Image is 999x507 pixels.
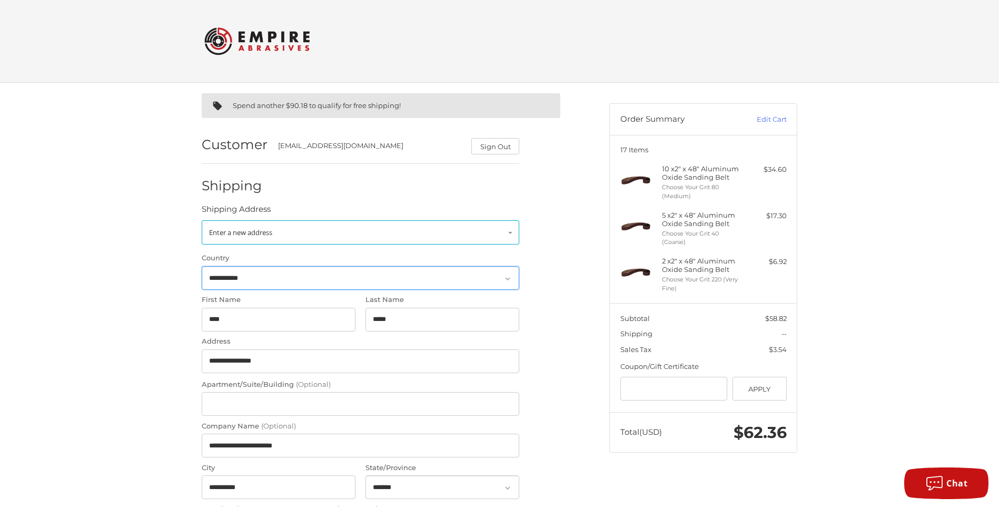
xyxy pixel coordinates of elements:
[745,211,787,221] div: $17.30
[662,257,743,274] h4: 2 x 2" x 48" Aluminum Oxide Sanding Belt
[202,295,355,305] label: First Name
[662,229,743,247] li: Choose Your Grit 40 (Coarse)
[620,145,787,154] h3: 17 Items
[745,257,787,267] div: $6.92
[782,329,787,338] span: --
[202,463,355,473] label: City
[620,329,652,338] span: Shipping
[202,379,519,390] label: Apartment/Suite/Building
[662,183,743,200] li: Choose Your Grit 80 (Medium)
[202,203,271,220] legend: Shipping Address
[365,463,519,473] label: State/Province
[278,141,461,154] div: [EMAIL_ADDRESS][DOMAIN_NAME]
[471,138,519,154] button: Sign Out
[733,377,787,401] button: Apply
[620,377,728,401] input: Gift Certificate or Coupon Code
[202,178,263,194] h2: Shipping
[202,253,519,264] label: Country
[734,423,787,442] span: $62.36
[769,345,787,354] span: $3.54
[202,136,268,153] h2: Customer
[620,345,651,354] span: Sales Tax
[233,101,401,110] span: Spend another $90.18 to qualify for free shipping!
[620,114,734,125] h3: Order Summary
[620,362,787,372] div: Coupon/Gift Certificate
[662,275,743,292] li: Choose Your Grit 220 (Very Fine)
[202,220,519,245] a: Enter or select a different address
[202,421,519,432] label: Company Name
[261,422,296,430] small: (Optional)
[202,336,519,347] label: Address
[296,380,331,388] small: (Optional)
[904,467,988,499] button: Chat
[620,314,650,323] span: Subtotal
[365,295,519,305] label: Last Name
[620,427,662,437] span: Total (USD)
[204,21,310,62] img: Empire Abrasives
[209,228,272,237] span: Enter a new address
[745,164,787,175] div: $34.60
[734,114,787,125] a: Edit Cart
[662,164,743,182] h4: 10 x 2" x 48" Aluminum Oxide Sanding Belt
[662,211,743,228] h4: 5 x 2" x 48" Aluminum Oxide Sanding Belt
[946,477,967,489] span: Chat
[765,314,787,323] span: $58.82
